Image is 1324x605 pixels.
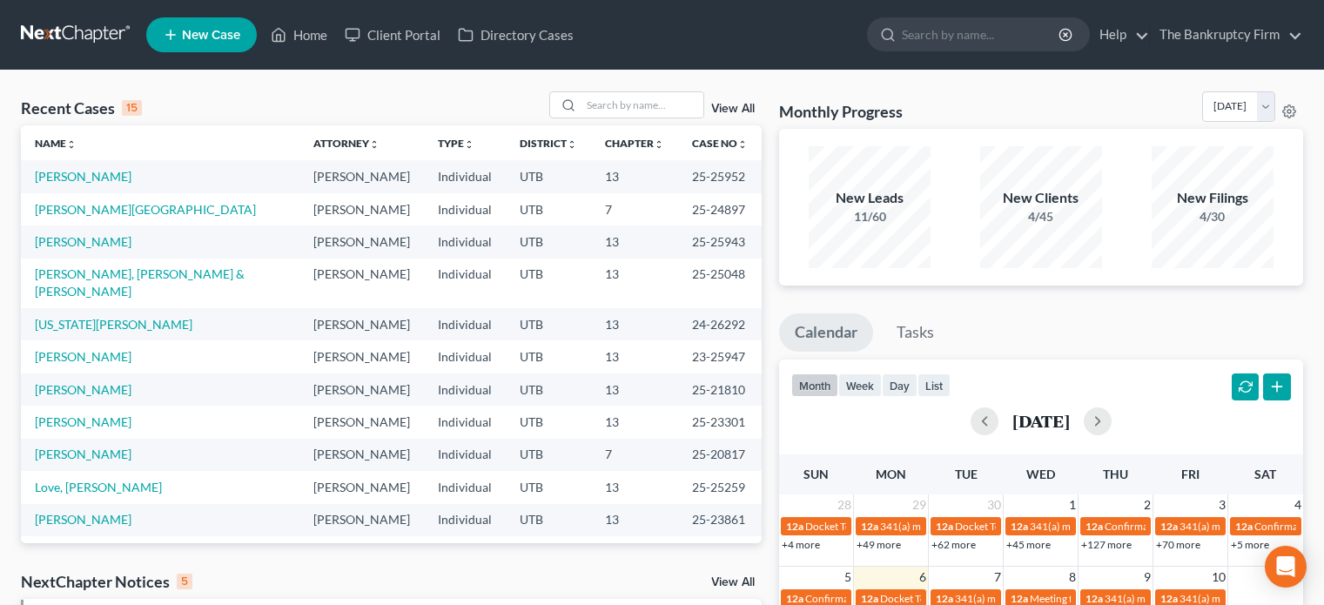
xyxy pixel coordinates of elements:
td: UTB [506,340,591,373]
span: 4 [1293,494,1303,515]
td: [PERSON_NAME] [299,439,424,471]
td: 13 [591,373,678,406]
td: Individual [424,406,506,438]
span: 30 [985,494,1003,515]
a: Love, [PERSON_NAME] [35,480,162,494]
span: Sun [803,467,829,481]
td: [PERSON_NAME] [299,308,424,340]
span: Thu [1103,467,1128,481]
a: +5 more [1231,538,1269,551]
span: 341(a) meeting for [PERSON_NAME] [880,520,1048,533]
a: [PERSON_NAME][GEOGRAPHIC_DATA] [35,202,256,217]
input: Search by name... [902,18,1061,50]
a: [PERSON_NAME] [35,447,131,461]
a: [PERSON_NAME] [35,512,131,527]
span: 12a [1235,520,1253,533]
td: Individual [424,308,506,340]
td: UTB [506,225,591,258]
td: UTB [506,259,591,308]
td: UTB [506,373,591,406]
a: Home [262,19,336,50]
div: 5 [177,574,192,589]
span: 12a [1160,520,1178,533]
a: View All [711,576,755,588]
td: Individual [424,225,506,258]
td: Individual [424,373,506,406]
td: [PERSON_NAME] [299,504,424,536]
td: 13 [591,406,678,438]
a: [PERSON_NAME] [35,414,131,429]
div: 11/60 [809,208,931,225]
a: [PERSON_NAME] [35,234,131,249]
a: Case Nounfold_more [692,137,748,150]
button: list [917,373,951,397]
td: 24-26292 [678,308,762,340]
span: Docket Text: for [PERSON_NAME] [805,520,961,533]
a: [PERSON_NAME] [35,169,131,184]
td: [PERSON_NAME] [299,259,424,308]
span: New Case [182,29,240,42]
a: View All [711,103,755,115]
i: unfold_more [654,139,664,150]
td: 25-21810 [678,373,762,406]
td: UTB [506,471,591,503]
a: [PERSON_NAME] [35,382,131,397]
a: Typeunfold_more [438,137,474,150]
span: 6 [917,567,928,588]
td: 25-24897 [678,193,762,225]
div: New Leads [809,188,931,208]
td: 25-23861 [678,504,762,536]
td: 13 [591,259,678,308]
td: 13 [591,536,678,568]
input: Search by name... [581,92,703,118]
td: 25-23301 [678,406,762,438]
td: [PERSON_NAME] [299,340,424,373]
div: New Filings [1152,188,1274,208]
a: Attorneyunfold_more [313,137,380,150]
td: [PERSON_NAME] [299,193,424,225]
td: 13 [591,340,678,373]
a: Tasks [881,313,950,352]
span: Docket Text: for [PERSON_NAME] & [PERSON_NAME] [880,592,1128,605]
span: 2 [1142,494,1153,515]
a: Nameunfold_more [35,137,77,150]
button: month [791,373,838,397]
td: UTB [506,193,591,225]
a: Chapterunfold_more [605,137,664,150]
td: 25-25259 [678,471,762,503]
td: [PERSON_NAME] [299,373,424,406]
td: 25-20817 [678,439,762,471]
span: Meeting for [PERSON_NAME] [1030,592,1166,605]
i: unfold_more [66,139,77,150]
td: UTB [506,439,591,471]
span: 12a [861,520,878,533]
i: unfold_more [369,139,380,150]
div: Open Intercom Messenger [1265,546,1307,588]
span: 28 [836,494,853,515]
td: 7 [591,193,678,225]
td: [PERSON_NAME] [299,536,424,568]
span: 341(a) meeting for [PERSON_NAME] [1030,520,1198,533]
td: 13 [591,308,678,340]
span: 12a [1085,592,1103,605]
td: Individual [424,536,506,568]
span: 12a [1011,592,1028,605]
td: Individual [424,504,506,536]
a: +70 more [1156,538,1200,551]
a: Directory Cases [449,19,582,50]
a: Districtunfold_more [520,137,577,150]
a: [PERSON_NAME], [PERSON_NAME] & [PERSON_NAME] [35,266,245,299]
td: Individual [424,259,506,308]
div: 4/30 [1152,208,1274,225]
div: NextChapter Notices [21,571,192,592]
td: 25-25048 [678,259,762,308]
td: 13 [591,160,678,192]
td: 7 [591,439,678,471]
a: Calendar [779,313,873,352]
span: 12a [936,592,953,605]
span: 29 [911,494,928,515]
td: 25-25943 [678,225,762,258]
span: 7 [992,567,1003,588]
i: unfold_more [737,139,748,150]
td: Individual [424,471,506,503]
